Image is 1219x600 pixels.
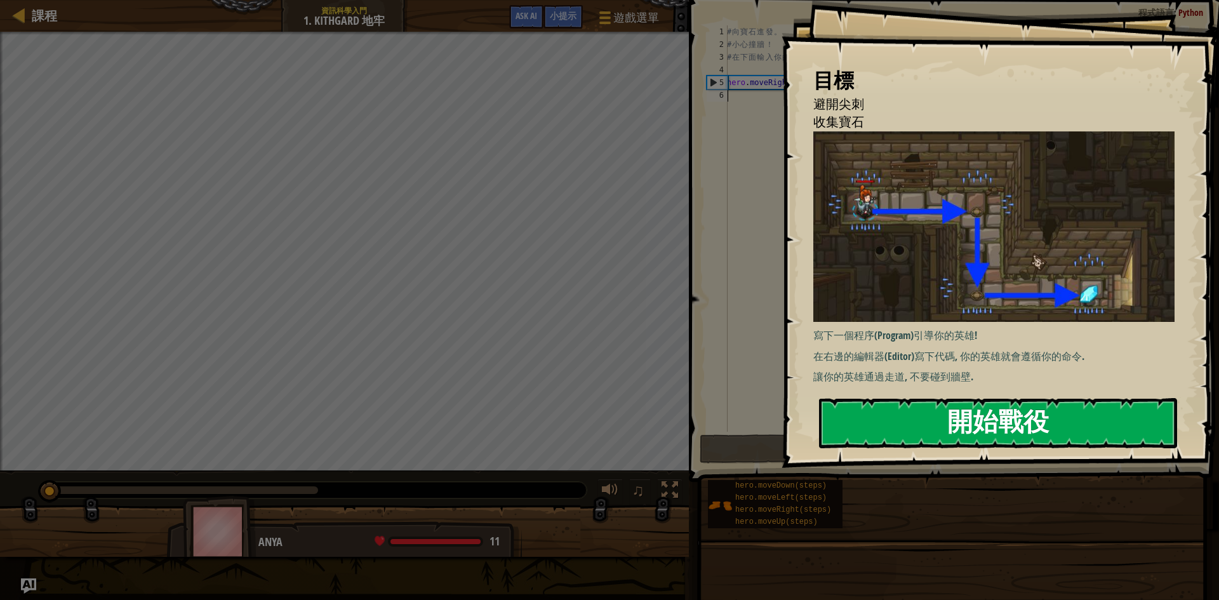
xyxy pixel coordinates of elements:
div: 2 [707,38,728,51]
button: 調整音量 [597,479,623,505]
span: hero.moveRight(steps) [735,505,831,514]
span: ♫ [632,481,644,500]
li: 避開尖刺 [797,95,1171,114]
span: Ask AI [516,10,537,22]
a: 課程 [25,7,57,24]
span: hero.moveLeft(steps) [735,493,827,502]
span: 11 [490,533,500,549]
button: 運行 [700,434,1199,463]
div: 6 [707,89,728,102]
p: 寫下一個程序(Program)引導你的英雄! [813,328,1185,343]
span: hero.moveDown(steps) [735,481,827,490]
div: 3 [707,51,728,63]
span: 避開尖刺 [813,95,864,112]
li: 收集寶石 [797,113,1171,131]
img: Kithgard 地牢 [813,131,1185,322]
p: 讓你的英雄通過走道, 不要碰到牆壁. [813,370,1185,384]
button: Ask AI [21,578,36,594]
div: 4 [707,63,728,76]
span: 遊戲選單 [613,10,659,26]
div: Anya [258,534,509,550]
button: 開始戰役 [819,398,1177,448]
span: hero.moveUp(steps) [735,517,818,526]
div: 1 [707,25,728,38]
div: health: 11 / 11 [375,536,500,547]
button: Ask AI [509,5,543,29]
span: 課程 [32,7,57,24]
p: 在右邊的編輯器(Editor)寫下代碼, 你的英雄就會遵循你的命令. [813,349,1185,364]
img: thang_avatar_frame.png [183,496,256,566]
span: 收集寶石 [813,113,864,130]
button: 切換全螢幕 [657,479,683,505]
button: ♫ [629,479,651,505]
div: 5 [707,76,728,89]
img: portrait.png [708,493,732,517]
span: 小提示 [550,10,576,22]
div: 目標 [813,66,1175,95]
button: 遊戲選單 [589,5,667,35]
